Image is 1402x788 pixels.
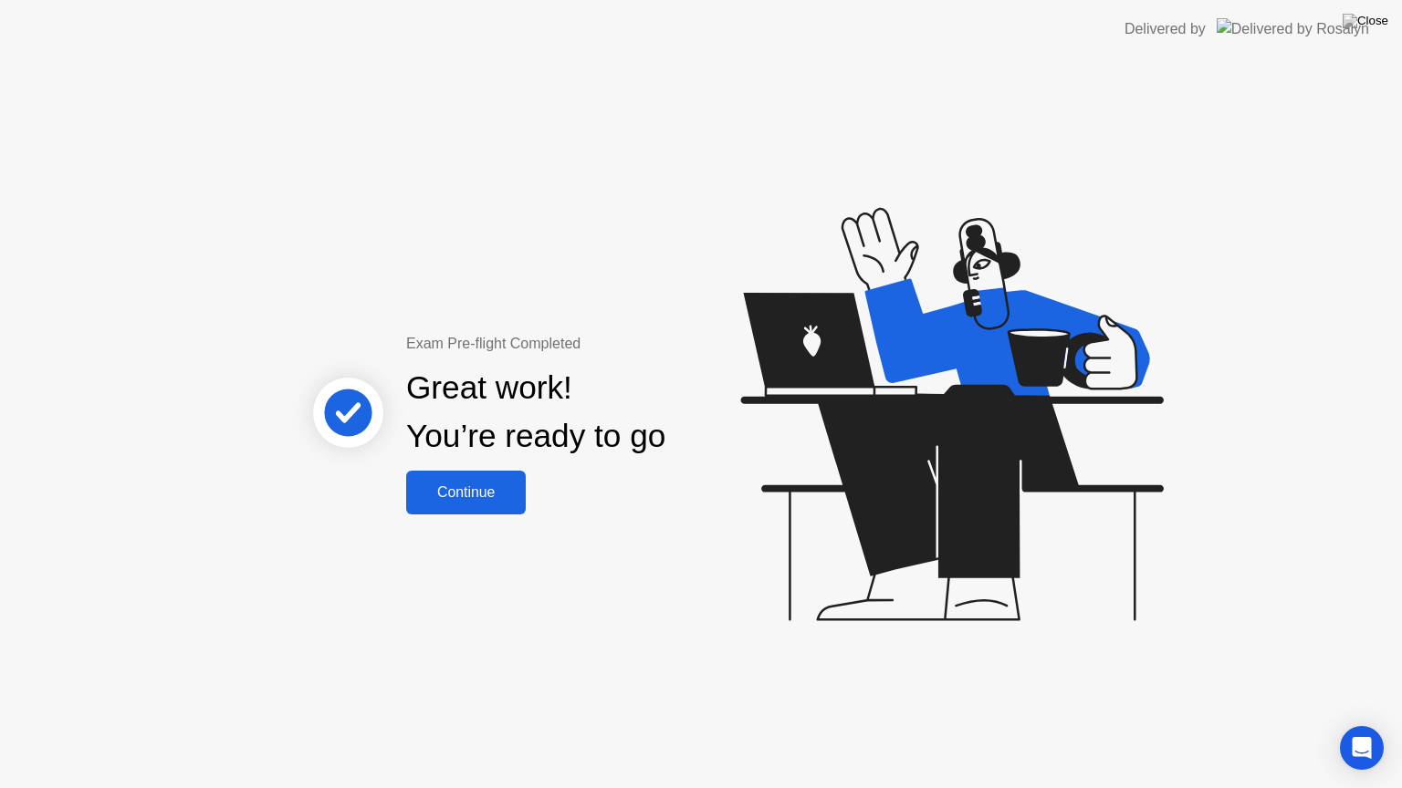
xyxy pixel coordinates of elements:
[406,364,665,461] div: Great work! You’re ready to go
[406,471,526,514] button: Continue
[1343,14,1388,28] img: Close
[412,484,520,501] div: Continue
[406,333,783,355] div: Exam Pre-flight Completed
[1125,18,1206,40] div: Delivered by
[1217,18,1369,39] img: Delivered by Rosalyn
[1340,726,1384,770] div: Open Intercom Messenger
